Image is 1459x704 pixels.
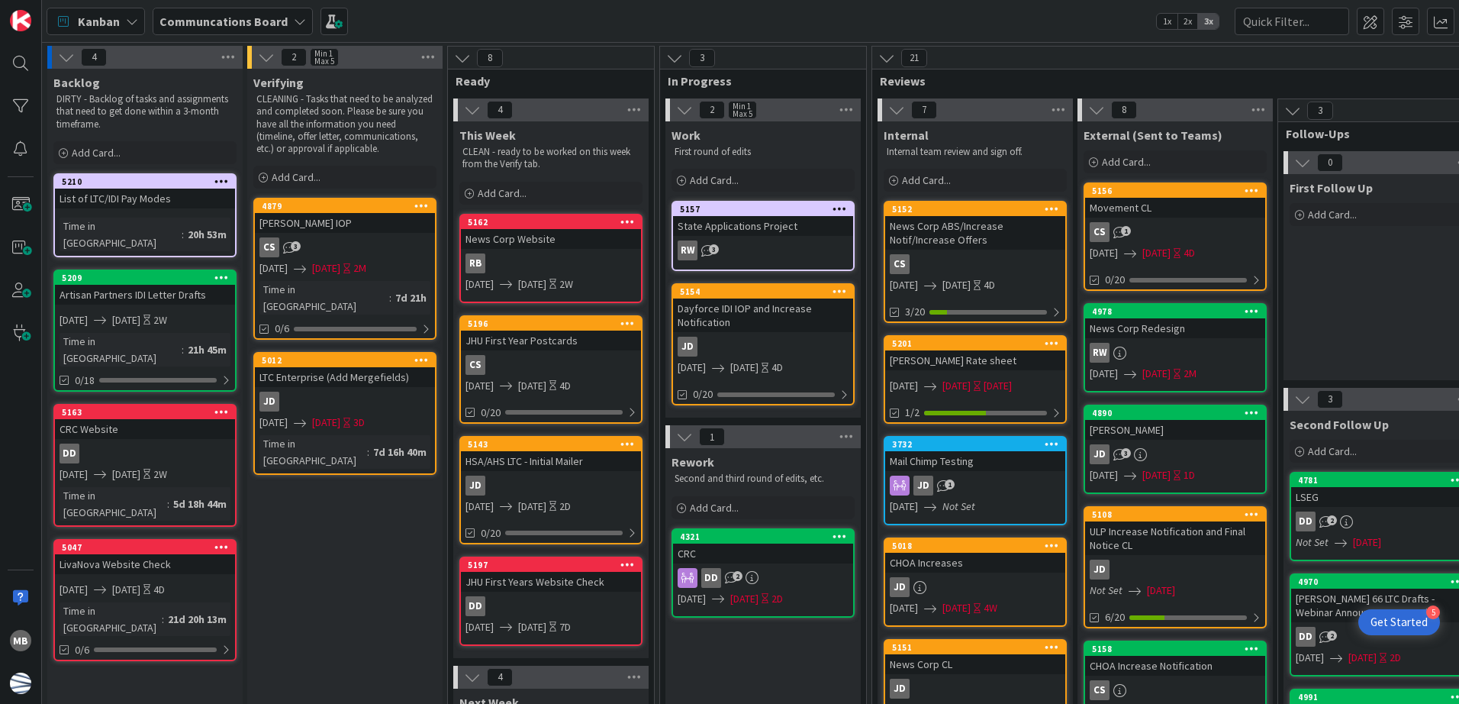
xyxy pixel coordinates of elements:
[291,241,301,251] span: 3
[1092,408,1265,418] div: 4890
[55,541,235,554] div: 5047
[162,611,164,628] span: :
[518,499,546,515] span: [DATE]
[559,276,573,292] div: 2W
[53,270,237,392] a: 5209Artisan Partners IDI Letter Drafts[DATE][DATE]2WTime in [GEOGRAPHIC_DATA]:21h 45m0/18
[672,283,855,405] a: 5154Dayforce IDI IOP and Increase NotificationJD[DATE][DATE]4D0/20
[10,673,31,694] img: avatar
[262,355,435,366] div: 5012
[1348,650,1377,666] span: [DATE]
[461,229,641,249] div: News Corp Website
[672,201,855,271] a: 5157State Applications ProjectRW
[55,285,235,305] div: Artisan Partners IDI Letter Drafts
[461,596,641,616] div: DD
[62,407,235,418] div: 5163
[1147,583,1175,599] span: [DATE]
[78,12,120,31] span: Kanban
[673,216,853,236] div: State Applications Project
[1327,631,1337,641] span: 2
[53,75,100,90] span: Backlog
[60,218,182,251] div: Time in [GEOGRAPHIC_DATA]
[559,378,571,394] div: 4D
[256,93,433,155] p: CLEANING - Tasks that need to be analyzed and completed soon. Please be sure you have all the inf...
[559,619,571,635] div: 7D
[673,241,853,260] div: RW
[81,48,107,66] span: 4
[678,337,697,357] div: JD
[53,173,237,257] a: 5210List of LTC/IDI Pay ModesTime in [GEOGRAPHIC_DATA]:20h 53m
[890,499,918,515] span: [DATE]
[367,444,369,460] span: :
[1085,184,1265,198] div: 5156
[668,73,847,89] span: In Progress
[699,101,725,119] span: 2
[885,641,1065,674] div: 5151News Corp CL
[55,271,235,305] div: 5209Artisan Partners IDI Letter Drafts
[1085,508,1265,555] div: 5108ULP Increase Notification and Final Notice CL
[72,146,121,160] span: Add Card...
[60,602,162,636] div: Time in [GEOGRAPHIC_DATA]
[1084,303,1267,392] a: 4978News Corp RedesignRW[DATE][DATE]2M
[461,572,641,592] div: JHU First Years Website Check
[1085,184,1265,218] div: 5156Movement CL
[153,467,167,483] div: 2W
[518,619,546,635] span: [DATE]
[1092,186,1265,196] div: 5156
[892,204,1065,215] div: 5152
[184,341,230,358] div: 21h 45m
[164,611,230,628] div: 21d 20h 13m
[942,277,971,293] span: [DATE]
[253,198,436,340] a: 4879[PERSON_NAME] IOPCS[DATE][DATE]2MTime in [GEOGRAPHIC_DATA]:7d 21h0/6
[680,286,853,297] div: 5154
[1121,448,1131,458] span: 3
[55,405,235,419] div: 5163
[461,215,641,249] div: 5162News Corp Website
[461,355,641,375] div: CS
[913,476,933,496] div: JD
[182,341,184,358] span: :
[60,467,88,483] span: [DATE]
[890,254,910,274] div: CS
[314,57,334,65] div: Max 5
[481,525,501,541] span: 0/20
[1308,208,1357,221] span: Add Card...
[1085,222,1265,242] div: CS
[255,354,435,387] div: 5012LTC Enterprise (Add Mergefields)
[1296,512,1316,531] div: DD
[1085,508,1265,522] div: 5108
[465,378,494,394] span: [DATE]
[369,444,430,460] div: 7d 16h 40m
[184,226,230,243] div: 20h 53m
[255,392,435,412] div: JD
[673,530,853,564] div: 4321CRC
[984,600,997,616] div: 4W
[53,539,237,661] a: 5047LivaNova Website Check[DATE][DATE]4DTime in [GEOGRAPHIC_DATA]:21d 20h 13m0/6
[885,337,1065,370] div: 5201[PERSON_NAME] Rate sheet
[62,273,235,283] div: 5209
[55,175,235,208] div: 5210List of LTC/IDI Pay Modes
[468,217,641,228] div: 5162
[153,582,165,598] div: 4D
[701,568,721,588] div: DD
[1085,420,1265,440] div: [PERSON_NAME]
[275,321,289,337] span: 0/6
[461,331,641,350] div: JHU First Year Postcards
[1105,609,1125,625] span: 6/20
[1085,560,1265,580] div: JD
[890,577,910,597] div: JD
[1090,560,1110,580] div: JD
[112,467,140,483] span: [DATE]
[1090,366,1118,382] span: [DATE]
[1092,509,1265,520] div: 5108
[884,201,1067,323] a: 5152News Corp ABS/Increase Notif/Increase OffersCS[DATE][DATE]4D3/20
[259,237,279,257] div: CS
[678,360,706,376] span: [DATE]
[262,201,435,212] div: 4879
[461,438,641,471] div: 5143HSA/AHS LTC - Initial Mailer
[885,202,1065,216] div: 5152
[1105,272,1125,288] span: 0/20
[673,530,853,544] div: 4321
[1085,656,1265,676] div: CHOA Increase Notification
[259,260,288,276] span: [DATE]
[459,315,643,424] a: 5196JHU First Year PostcardsCS[DATE][DATE]4D0/20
